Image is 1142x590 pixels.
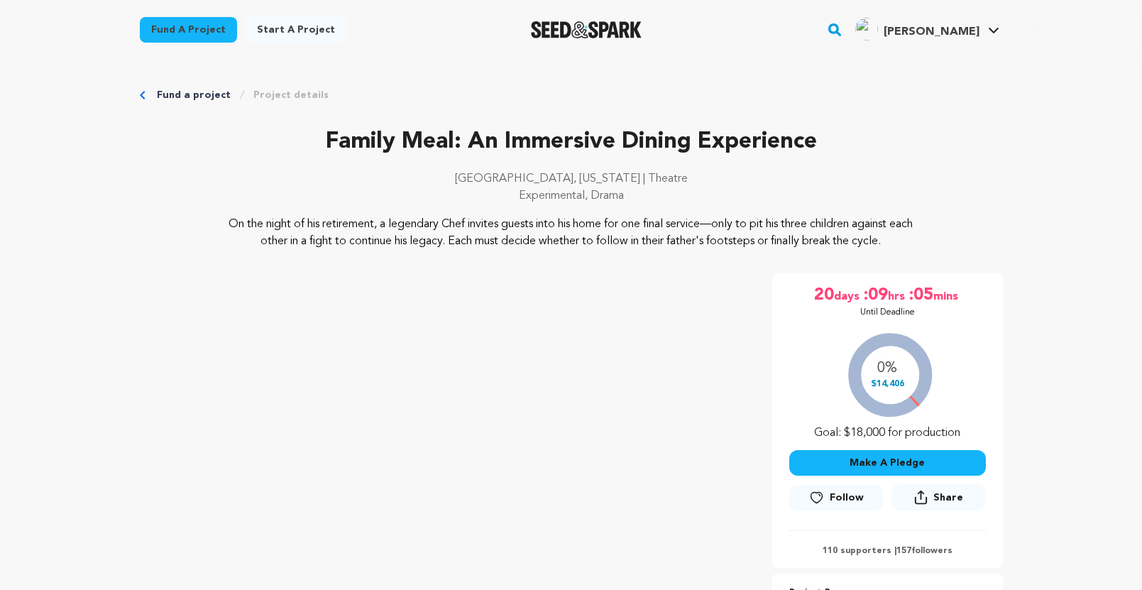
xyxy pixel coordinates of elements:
[140,125,1003,159] p: Family Meal: An Immersive Dining Experience
[226,216,916,250] p: On the night of his retirement, a legendary Chef invites guests into his home for one final servi...
[855,18,979,40] div: Bamberg-Johnson M.'s Profile
[253,88,329,102] a: Project details
[852,15,1002,45] span: Bamberg-Johnson M.'s Profile
[908,284,933,307] span: :05
[789,485,883,510] button: Follow
[834,284,862,307] span: days
[789,545,986,557] p: 110 supporters | followers
[933,284,961,307] span: mins
[814,284,834,307] span: 20
[891,484,985,510] button: Share
[830,491,864,505] span: Follow
[140,17,237,43] a: Fund a project
[140,170,1003,187] p: [GEOGRAPHIC_DATA], [US_STATE] | Theatre
[157,88,231,102] a: Fund a project
[140,187,1003,204] p: Experimental, Drama
[246,17,346,43] a: Start a project
[860,307,915,318] p: Until Deadline
[933,491,963,505] span: Share
[531,21,642,38] img: Seed&Spark Logo Dark Mode
[888,284,908,307] span: hrs
[531,21,642,38] a: Seed&Spark Homepage
[789,450,986,476] button: Make A Pledge
[852,15,1002,40] a: Bamberg-Johnson M.'s Profile
[855,18,878,40] img: ACg8ocJBaBVAsuXJ7FVsMoTjbw0DHjmzY-J91G05yc75rsoMbmwGPV4=s96-c
[862,284,888,307] span: :09
[884,26,979,38] span: [PERSON_NAME]
[891,484,985,516] span: Share
[140,88,1003,102] div: Breadcrumb
[896,547,911,555] span: 157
